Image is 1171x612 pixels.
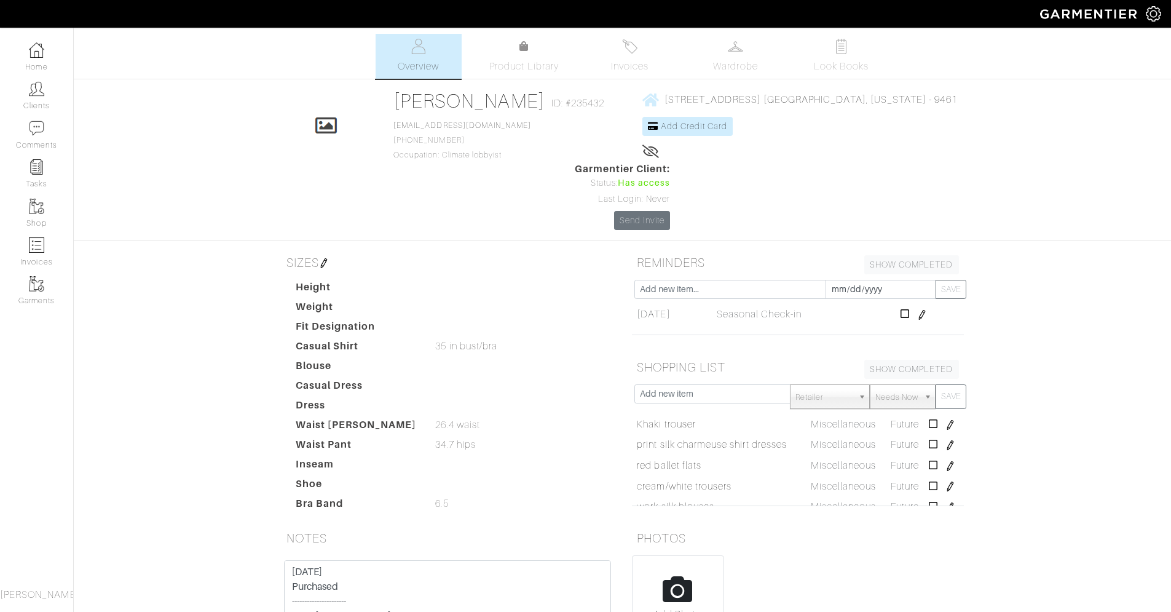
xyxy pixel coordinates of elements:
[945,461,955,471] img: pen-cf24a1663064a2ec1b9c1bd2387e9de7a2fa800b781884d57f21acf72779bad2.png
[29,159,44,175] img: reminder-icon-8004d30b9f0a5d33ae49ab947aed9ed385cf756f9e5892f1edd6e32f2345188e.png
[622,39,637,54] img: orders-27d20c2124de7fd6de4e0e44c1d41de31381a507db9b33961299e4e07d508b8c.svg
[411,39,426,54] img: basicinfo-40fd8af6dae0f16599ec9e87c0ef1c0a1fdea2edbe929e3d69a839185d80c458.svg
[945,482,955,491] img: pen-cf24a1663064a2ec1b9c1bd2387e9de7a2fa800b781884d57f21acf72779bad2.png
[575,177,671,190] div: Status:
[945,440,955,450] img: pen-cf24a1663064a2ec1b9c1bd2387e9de7a2fa800b781884d57f21acf72779bad2.png
[661,121,727,131] span: Add Credit Card
[435,418,480,432] span: 26.4 waist
[891,481,919,492] span: Future
[282,526,613,550] h5: NOTES
[618,177,671,190] span: Has access
[811,481,877,492] span: Miscellaneous
[435,339,497,354] span: 35 in bust/bra
[713,59,757,74] span: Wardrobe
[1146,6,1161,22] img: gear-icon-white-bd11855cb880d31180b6d7d6211b90ccbf57a29d726f0c71d8c61bd08dd39cc2.png
[29,42,44,58] img: dashboard-icon-dbcd8f5a0b271acd01030246c82b418ddd0df26cd7fceb0bd07c9910d44c42f6.png
[814,59,869,74] span: Look Books
[551,96,605,111] span: ID: #235432
[811,439,877,450] span: Miscellaneous
[489,59,559,74] span: Product Library
[795,385,853,410] span: Retailer
[286,418,427,437] dt: Waist [PERSON_NAME]
[637,479,731,494] a: cream/white trousers
[891,501,919,512] span: Future
[435,496,448,511] span: 6.5
[435,437,475,452] span: 34.7 hips
[286,280,427,300] dt: Height
[642,117,733,136] a: Add Credit Card
[637,417,696,432] a: Khaki trouser
[634,280,826,299] input: Add new item...
[286,457,427,477] dt: Inseam
[811,460,877,471] span: Miscellaneous
[286,437,427,457] dt: Waist Pant
[637,307,670,322] span: [DATE]
[614,211,671,230] a: Send Invite
[891,419,919,430] span: Future
[286,378,427,398] dt: Casual Dress
[798,34,885,79] a: Look Books
[891,460,919,471] span: Future
[637,499,714,514] a: work silk blouses
[575,193,671,206] div: Last Login: Never
[634,384,791,403] input: Add new item
[917,310,927,320] img: pen-cf24a1663064a2ec1b9c1bd2387e9de7a2fa800b781884d57f21acf72779bad2.png
[481,39,567,74] a: Product Library
[693,34,779,79] a: Wardrobe
[29,121,44,136] img: comment-icon-a0a6a9ef722e966f86d9cbdc48e553b5cf19dbc54f86b18d962a5391bc8f6eb6.png
[286,398,427,418] dt: Dress
[936,384,966,409] button: SAVE
[29,237,44,253] img: orders-icon-0abe47150d42831381b5fb84f609e132dff9fe21cb692f30cb5eec754e2cba89.png
[891,439,919,450] span: Future
[637,437,787,452] a: print silk charmeuse shirt dresses
[286,477,427,496] dt: Shoe
[587,34,673,79] a: Invoices
[642,92,957,107] a: [STREET_ADDRESS] [GEOGRAPHIC_DATA], [US_STATE] - 9461
[864,255,959,274] a: SHOW COMPLETED
[864,360,959,379] a: SHOW COMPLETED
[286,319,427,339] dt: Fit Designation
[717,307,802,322] span: Seasonal Check-in
[945,420,955,430] img: pen-cf24a1663064a2ec1b9c1bd2387e9de7a2fa800b781884d57f21acf72779bad2.png
[834,39,849,54] img: todo-9ac3debb85659649dc8f770b8b6100bb5dab4b48dedcbae339e5042a72dfd3cc.svg
[376,34,462,79] a: Overview
[632,526,964,550] h5: PHOTOS
[393,121,531,130] a: [EMAIL_ADDRESS][DOMAIN_NAME]
[393,90,545,112] a: [PERSON_NAME]
[611,59,649,74] span: Invoices
[575,162,671,177] span: Garmentier Client:
[398,59,439,74] span: Overview
[637,458,701,473] a: red ballet flats
[936,280,966,299] button: SAVE
[29,276,44,292] img: garments-icon-b7da505a4dc4fd61783c78ac3ca0ef83fa9d6f193b1c9dc38574b1d14d53ca28.png
[811,419,877,430] span: Miscellaneous
[1034,3,1146,25] img: garmentier-logo-header-white-b43fb05a5012e4ada735d5af1a66efaba907eab6374d6393d1fbf88cb4ef424d.png
[282,250,613,275] h5: SIZES
[286,496,427,516] dt: Bra Band
[286,339,427,359] dt: Casual Shirt
[286,300,427,319] dt: Weight
[875,385,918,410] span: Needs Now
[945,503,955,512] img: pen-cf24a1663064a2ec1b9c1bd2387e9de7a2fa800b781884d57f21acf72779bad2.png
[286,359,427,378] dt: Blouse
[811,501,877,512] span: Miscellaneous
[29,199,44,214] img: garments-icon-b7da505a4dc4fd61783c78ac3ca0ef83fa9d6f193b1c9dc38574b1d14d53ca28.png
[29,81,44,97] img: clients-icon-6bae9207a08558b7cb47a8932f037763ab4055f8c8b6bfacd5dc20c3e0201464.png
[728,39,743,54] img: wardrobe-487a4870c1b7c33e795ec22d11cfc2ed9d08956e64fb3008fe2437562e282088.svg
[319,258,329,268] img: pen-cf24a1663064a2ec1b9c1bd2387e9de7a2fa800b781884d57f21acf72779bad2.png
[632,250,964,275] h5: REMINDERS
[393,121,531,159] span: [PHONE_NUMBER] Occupation: Climate lobbyist
[632,355,964,380] h5: SHOPPING LIST
[664,94,957,105] span: [STREET_ADDRESS] [GEOGRAPHIC_DATA], [US_STATE] - 9461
